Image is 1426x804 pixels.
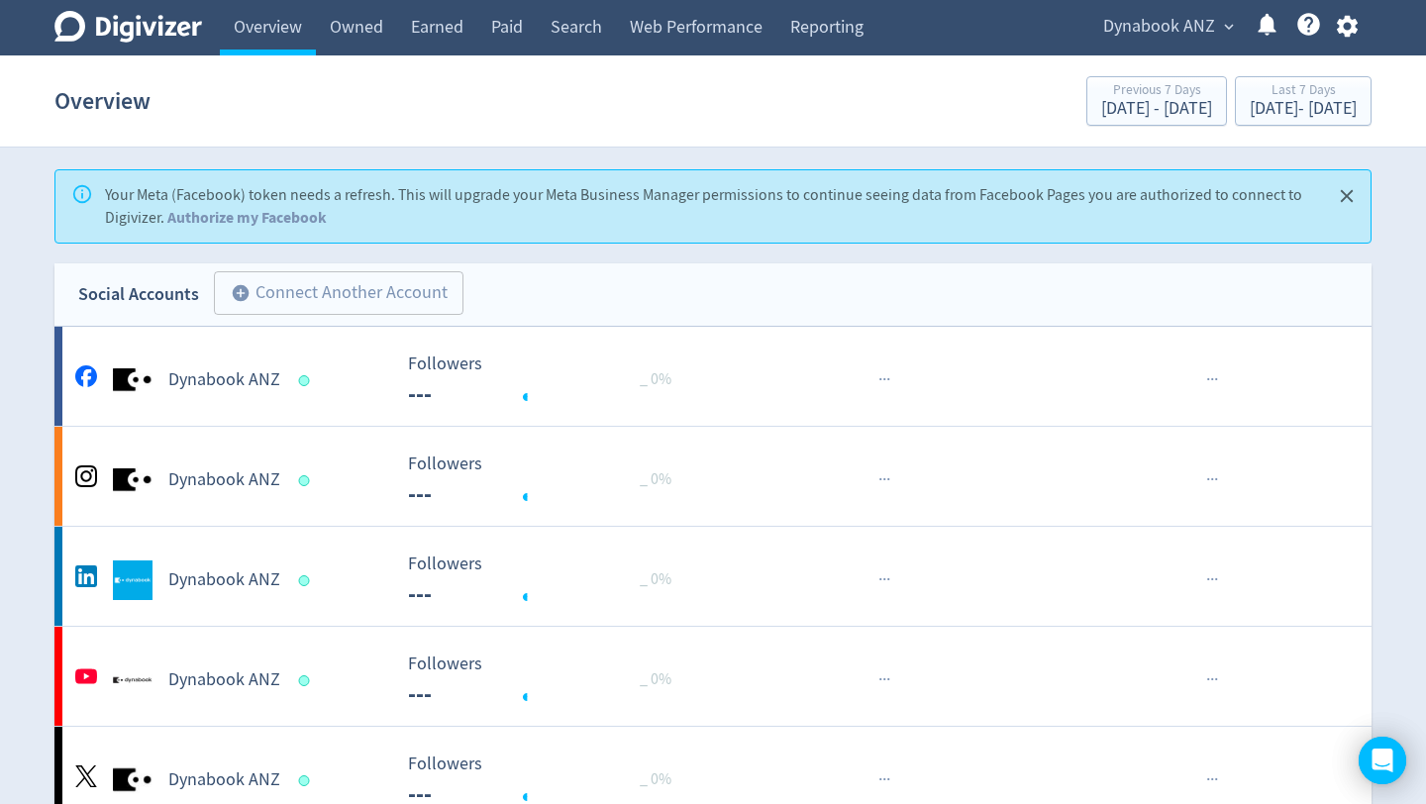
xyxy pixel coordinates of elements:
span: Data last synced: 13 Oct 2025, 11:02pm (AEDT) [299,775,316,786]
img: Dynabook ANZ undefined [113,660,153,700]
span: · [1210,567,1214,592]
span: _ 0% [640,669,671,689]
span: · [878,567,882,592]
span: · [1210,667,1214,692]
span: · [882,567,886,592]
img: Dynabook ANZ undefined [113,560,153,600]
span: _ 0% [640,569,671,589]
span: · [882,767,886,792]
svg: Followers --- [398,554,695,607]
span: · [886,467,890,492]
span: · [1210,467,1214,492]
span: · [1206,467,1210,492]
a: Dynabook ANZ undefinedDynabook ANZ Followers --- Followers --- _ 0%······ [54,627,1372,726]
span: · [886,567,890,592]
span: · [1210,367,1214,392]
h5: Dynabook ANZ [168,468,280,492]
button: Last 7 Days[DATE]- [DATE] [1235,76,1372,126]
span: Dynabook ANZ [1103,11,1215,43]
span: add_circle [231,283,251,303]
button: Connect Another Account [214,271,463,315]
a: Dynabook ANZ undefinedDynabook ANZ Followers --- Followers --- _ 0%······ [54,527,1372,626]
span: · [1210,767,1214,792]
span: _ 0% [640,369,671,389]
span: Data last synced: 14 Oct 2025, 2:02am (AEDT) [299,475,316,486]
img: Dynabook ANZ undefined [113,360,153,400]
span: · [878,367,882,392]
h1: Overview [54,69,151,133]
div: Last 7 Days [1250,83,1357,100]
span: · [878,667,882,692]
div: Previous 7 Days [1101,83,1212,100]
h5: Dynabook ANZ [168,568,280,592]
span: _ 0% [640,769,671,789]
span: · [882,367,886,392]
span: Data last synced: 14 Oct 2025, 12:02am (AEDT) [299,675,316,686]
a: Connect Another Account [199,274,463,315]
div: Your Meta (Facebook) token needs a refresh. This will upgrade your Meta Business Manager permissi... [105,176,1315,237]
svg: Followers --- [398,354,695,407]
span: · [1206,367,1210,392]
span: · [882,667,886,692]
span: Data last synced: 13 Oct 2025, 6:01pm (AEDT) [299,575,316,586]
svg: Followers --- [398,454,695,507]
span: · [1206,567,1210,592]
div: [DATE] - [DATE] [1101,100,1212,118]
span: · [878,467,882,492]
button: Dynabook ANZ [1096,11,1239,43]
span: · [886,667,890,692]
a: Dynabook ANZ undefinedDynabook ANZ Followers --- Followers --- _ 0%······ [54,427,1372,526]
div: Social Accounts [78,280,199,309]
span: · [1214,367,1218,392]
span: · [1214,767,1218,792]
h5: Dynabook ANZ [168,368,280,392]
span: · [1214,667,1218,692]
span: · [886,367,890,392]
h5: Dynabook ANZ [168,668,280,692]
span: · [1206,767,1210,792]
span: · [886,767,890,792]
div: Open Intercom Messenger [1359,737,1406,784]
span: expand_more [1220,18,1238,36]
a: Authorize my Facebook [167,207,327,228]
img: Dynabook ANZ undefined [113,760,153,800]
span: · [1214,567,1218,592]
span: · [1206,667,1210,692]
h5: Dynabook ANZ [168,768,280,792]
div: [DATE] - [DATE] [1250,100,1357,118]
button: Previous 7 Days[DATE] - [DATE] [1086,76,1227,126]
span: · [878,767,882,792]
button: Close [1331,180,1364,213]
span: Data last synced: 14 Oct 2025, 2:02am (AEDT) [299,375,316,386]
svg: Followers --- [398,654,695,707]
a: Dynabook ANZ undefinedDynabook ANZ Followers --- Followers --- _ 0%······ [54,327,1372,426]
span: · [1214,467,1218,492]
span: · [882,467,886,492]
span: _ 0% [640,469,671,489]
img: Dynabook ANZ undefined [113,460,153,500]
